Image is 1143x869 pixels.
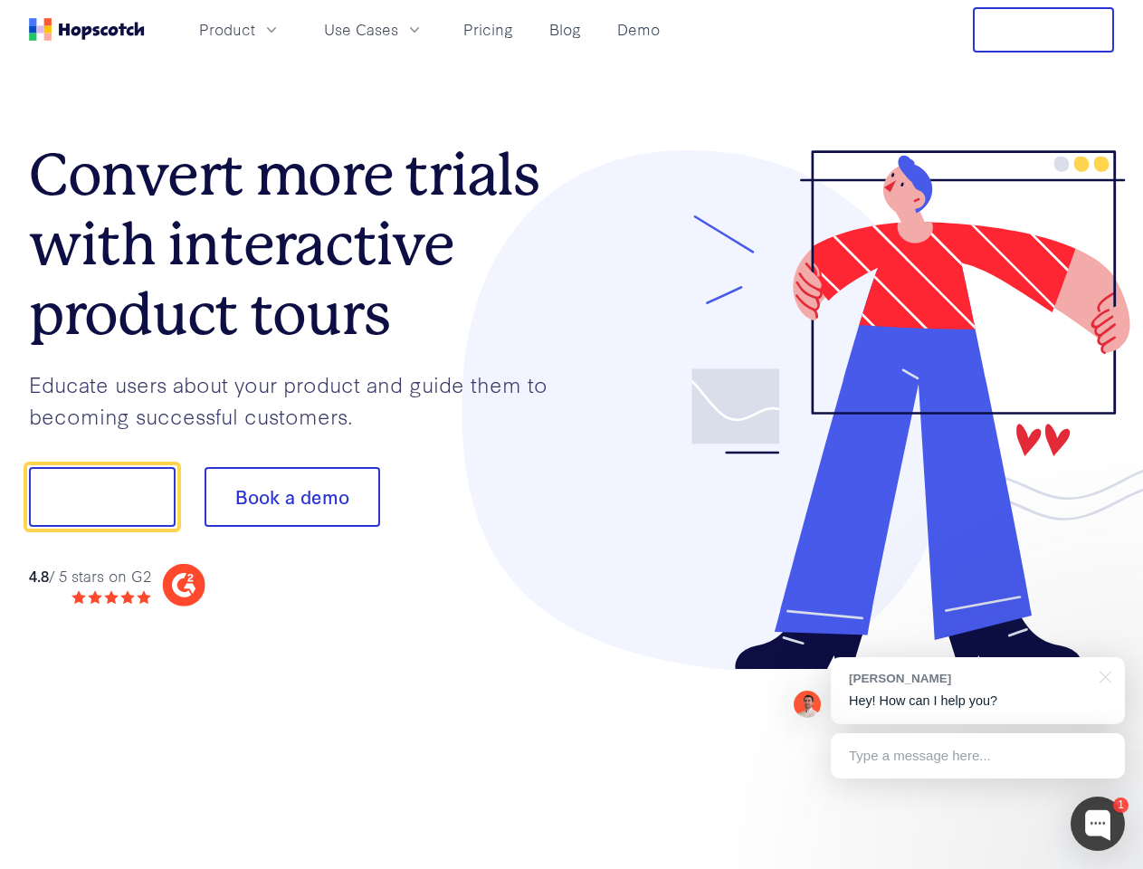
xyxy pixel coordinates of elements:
div: [PERSON_NAME] [849,670,1089,687]
button: Free Trial [973,7,1114,53]
strong: 4.8 [29,565,49,586]
p: Educate users about your product and guide them to becoming successful customers. [29,368,572,431]
a: Demo [610,14,667,44]
div: / 5 stars on G2 [29,565,151,587]
div: 1 [1113,797,1129,813]
div: Type a message here... [831,733,1125,778]
p: Hey! How can I help you? [849,692,1107,711]
button: Show me! [29,467,176,527]
button: Book a demo [205,467,380,527]
button: Use Cases [313,14,434,44]
a: Blog [542,14,588,44]
a: Home [29,18,145,41]
img: Mark Spera [794,691,821,718]
span: Product [199,18,255,41]
a: Pricing [456,14,520,44]
span: Use Cases [324,18,398,41]
button: Product [188,14,291,44]
h1: Convert more trials with interactive product tours [29,140,572,349]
